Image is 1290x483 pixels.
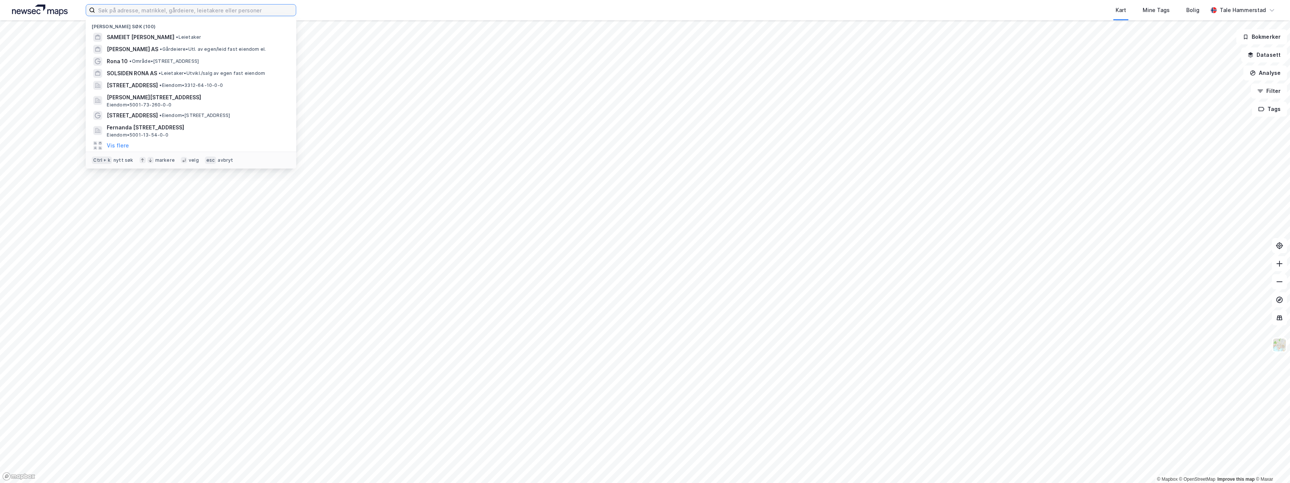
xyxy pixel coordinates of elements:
span: [PERSON_NAME] AS [107,45,158,54]
a: Mapbox homepage [2,472,35,481]
span: Fernanda [STREET_ADDRESS] [107,123,287,132]
span: Område • [STREET_ADDRESS] [129,58,199,64]
div: nytt søk [114,157,133,163]
span: Eiendom • 5001-13-54-0-0 [107,132,168,138]
span: Leietaker • Utvikl./salg av egen fast eiendom [159,70,265,76]
span: Leietaker [176,34,201,40]
span: SOLSIDEN RONA AS [107,69,157,78]
div: Bolig [1186,6,1199,15]
div: Mine Tags [1143,6,1170,15]
button: Filter [1251,84,1287,99]
img: Z [1272,338,1287,352]
button: Datasett [1241,47,1287,62]
span: Gårdeiere • Utl. av egen/leid fast eiendom el. [160,46,266,52]
img: logo.a4113a55bc3d86da70a041830d287a7e.svg [12,5,68,16]
span: Eiendom • 3312-64-10-0-0 [159,82,223,88]
span: • [176,34,178,40]
span: • [159,82,162,88]
div: Kontrollprogram for chat [1252,447,1290,483]
div: Kart [1116,6,1126,15]
span: SAMEIET [PERSON_NAME] [107,33,174,42]
span: • [129,58,132,64]
button: Analyse [1243,65,1287,80]
div: Ctrl + k [92,156,112,164]
span: [PERSON_NAME][STREET_ADDRESS] [107,93,287,102]
span: [STREET_ADDRESS] [107,81,158,90]
div: Tale Hammerstad [1220,6,1266,15]
button: Tags [1252,102,1287,117]
button: Bokmerker [1236,29,1287,44]
span: Rona 10 [107,57,128,66]
div: avbryt [218,157,233,163]
span: • [159,112,162,118]
a: Improve this map [1217,477,1255,482]
span: Eiendom • [STREET_ADDRESS] [159,112,230,118]
a: Mapbox [1157,477,1178,482]
div: velg [189,157,199,163]
iframe: Chat Widget [1252,447,1290,483]
span: • [160,46,162,52]
button: Vis flere [107,141,129,150]
div: esc [205,156,217,164]
span: Eiendom • 5001-73-260-0-0 [107,102,171,108]
a: OpenStreetMap [1179,477,1216,482]
span: • [159,70,161,76]
input: Søk på adresse, matrikkel, gårdeiere, leietakere eller personer [95,5,296,16]
span: [STREET_ADDRESS] [107,111,158,120]
div: markere [155,157,175,163]
div: [PERSON_NAME] søk (100) [86,18,296,31]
